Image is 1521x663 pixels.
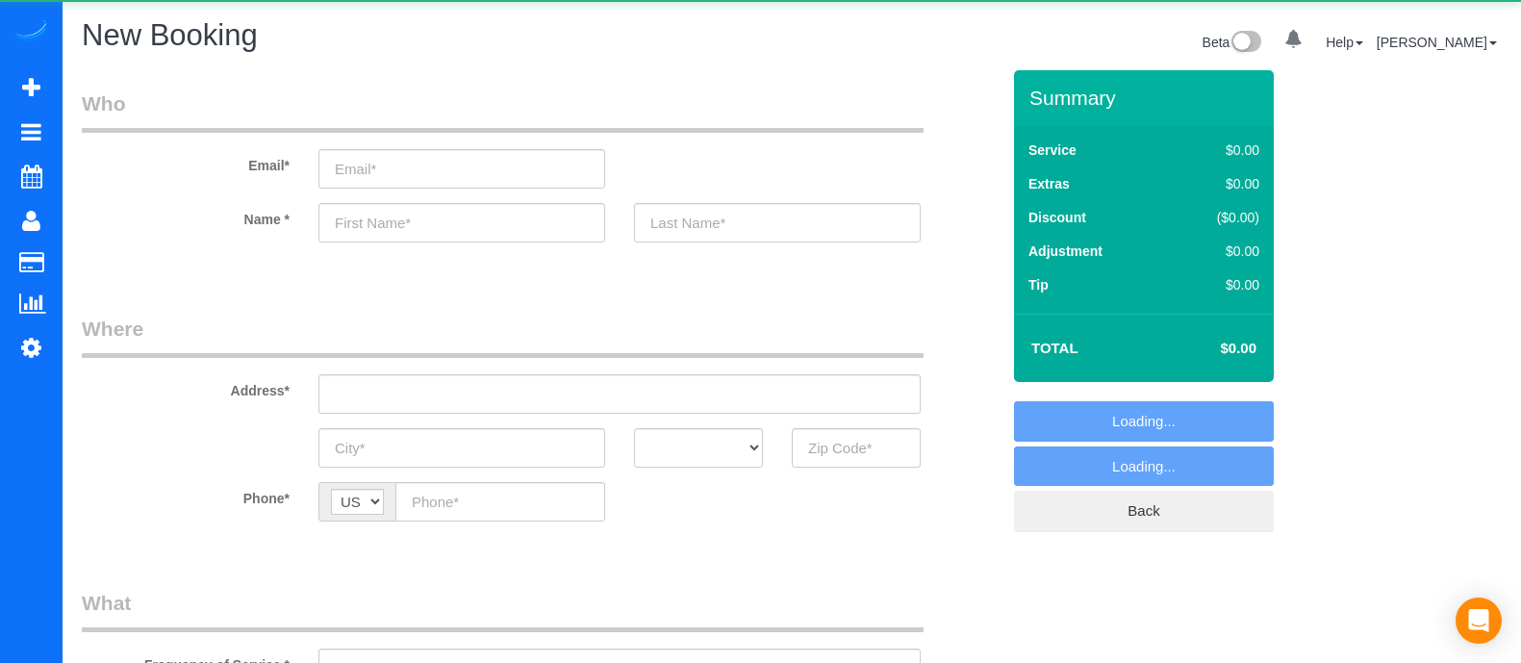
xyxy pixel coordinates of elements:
[1028,275,1049,294] label: Tip
[1028,174,1070,193] label: Extras
[1028,140,1077,160] label: Service
[82,89,924,133] legend: Who
[67,482,304,508] label: Phone*
[1177,275,1259,294] div: $0.00
[67,203,304,229] label: Name *
[318,203,605,242] input: First Name*
[67,149,304,175] label: Email*
[1014,491,1274,531] a: Back
[792,428,921,468] input: Zip Code*
[1177,140,1259,160] div: $0.00
[1177,208,1259,227] div: ($0.00)
[1326,35,1363,50] a: Help
[1229,31,1261,56] img: New interface
[82,18,258,52] span: New Booking
[1177,174,1259,193] div: $0.00
[82,315,924,358] legend: Where
[395,482,605,522] input: Phone*
[1456,598,1502,644] div: Open Intercom Messenger
[1031,340,1078,356] strong: Total
[12,19,50,46] img: Automaid Logo
[318,149,605,189] input: Email*
[67,374,304,400] label: Address*
[82,589,924,632] legend: What
[1028,242,1103,261] label: Adjustment
[1028,208,1086,227] label: Discount
[318,428,605,468] input: City*
[1203,35,1262,50] a: Beta
[1377,35,1497,50] a: [PERSON_NAME]
[1029,87,1264,109] h3: Summary
[1163,341,1256,357] h4: $0.00
[634,203,921,242] input: Last Name*
[1177,242,1259,261] div: $0.00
